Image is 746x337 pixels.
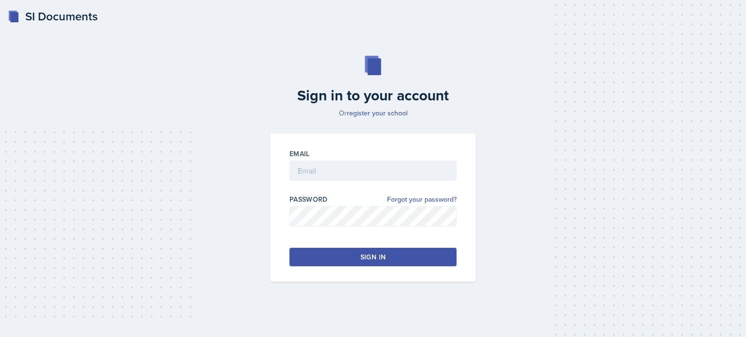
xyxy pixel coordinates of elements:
[264,108,482,118] p: Or
[387,194,457,205] a: Forgot your password?
[8,8,98,25] a: SI Documents
[289,149,310,159] label: Email
[264,87,482,104] h2: Sign in to your account
[347,108,407,118] a: register your school
[360,252,386,262] div: Sign in
[289,194,328,204] label: Password
[289,248,457,266] button: Sign in
[289,160,457,181] input: Email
